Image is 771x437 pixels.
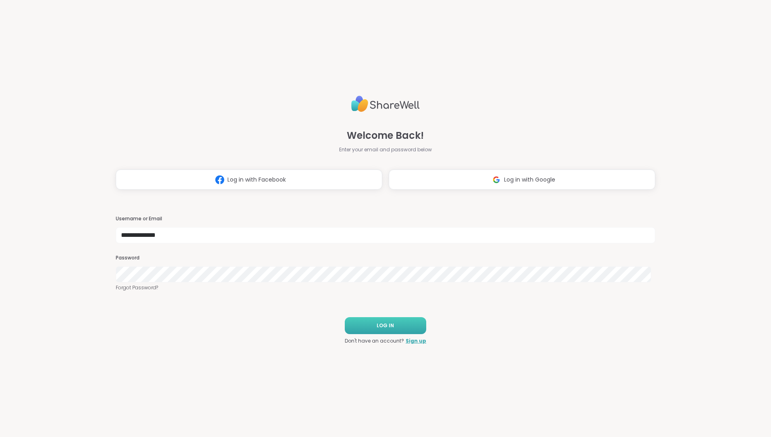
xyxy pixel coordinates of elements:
a: Sign up [406,337,426,345]
button: Log in with Google [389,169,655,190]
span: LOG IN [377,322,394,329]
span: Log in with Facebook [227,176,286,184]
span: Enter your email and password below [339,146,432,153]
h3: Password [116,255,655,261]
span: Welcome Back! [347,128,424,143]
span: Log in with Google [504,176,555,184]
span: Don't have an account? [345,337,404,345]
img: ShareWell Logomark [489,172,504,187]
button: LOG IN [345,317,426,334]
img: ShareWell Logomark [212,172,227,187]
h3: Username or Email [116,215,655,222]
button: Log in with Facebook [116,169,382,190]
img: ShareWell Logo [351,92,420,115]
a: Forgot Password? [116,284,655,291]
